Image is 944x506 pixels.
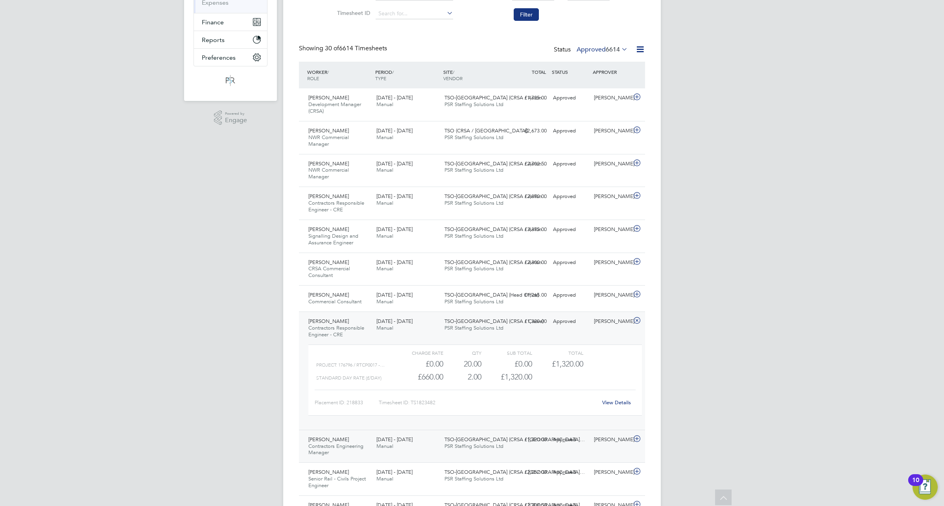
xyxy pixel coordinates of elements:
span: TYPE [375,75,386,81]
div: Placement ID: 218833 [315,396,379,409]
span: TSO-[GEOGRAPHIC_DATA] (CRSA / [GEOGRAPHIC_DATA]… [444,469,585,475]
span: [PERSON_NAME] [308,436,349,443]
div: [PERSON_NAME] [591,190,632,203]
span: TSO-[GEOGRAPHIC_DATA] (Head Office) [444,291,539,298]
span: [DATE] - [DATE] [376,160,413,167]
img: psrsolutions-logo-retina.png [223,74,238,87]
div: [PERSON_NAME] [591,125,632,137]
span: ROLE [307,75,319,81]
span: PSR Staffing Solutions Ltd [444,134,503,141]
div: £2,702.50 [509,158,550,170]
div: [PERSON_NAME] [591,158,632,170]
span: Development Manager (CRSA) [308,101,361,114]
span: NWR Commercial Manager [308,167,349,180]
span: TSO-[GEOGRAPHIC_DATA] (CRSA / [GEOGRAPHIC_DATA]… [444,436,585,443]
span: PSR Staffing Solutions Ltd [444,443,503,449]
span: Manual [376,475,393,482]
div: [PERSON_NAME] [591,433,632,446]
span: [DATE] - [DATE] [376,94,413,101]
span: TSO-[GEOGRAPHIC_DATA] (CRSA / Aston… [444,226,547,233]
span: [DATE] - [DATE] [376,226,413,233]
span: PSR Staffing Solutions Ltd [444,233,503,239]
span: 30 of [325,44,339,52]
span: Project: 176796 / RTCP0017 -… [316,362,385,368]
span: 6614 Timesheets [325,44,387,52]
span: [DATE] - [DATE] [376,469,413,475]
span: Contractors Responsible Engineer - CRE [308,200,364,213]
div: Approved [550,466,591,479]
span: NWR Commercial Manager [308,134,349,147]
span: Preferences [202,54,236,61]
span: PSR Staffing Solutions Ltd [444,265,503,272]
div: PERIOD [373,65,441,85]
div: £0.00 [481,357,532,370]
div: 2.00 [443,370,481,383]
button: Filter [514,8,539,21]
span: Manual [376,324,393,331]
div: Status [554,44,629,55]
div: Approved [550,223,591,236]
div: £1,725.00 [509,92,550,104]
div: Approved [550,256,591,269]
div: Approved [550,158,591,170]
label: Timesheet ID [335,9,370,16]
span: Manual [376,233,393,239]
div: APPROVER [591,65,632,79]
span: TSO-[GEOGRAPHIC_DATA] (CRSA / Aston… [444,160,547,167]
span: Powered by [225,110,247,117]
div: £1,320.00 [509,433,550,446]
span: PSR Staffing Solutions Ltd [444,167,503,173]
a: View Details [602,399,631,406]
span: Contractors Engineering Manager [308,443,363,456]
span: PSR Staffing Solutions Ltd [444,298,503,305]
div: £0.00 [393,357,443,370]
span: Manual [376,298,393,305]
span: Finance [202,18,224,26]
div: 10 [912,480,919,490]
span: Manual [376,167,393,173]
span: £1,320.00 [552,359,583,368]
div: £2,052.00 [509,466,550,479]
div: STATUS [550,65,591,79]
span: PSR Staffing Solutions Ltd [444,324,503,331]
span: / [453,69,454,75]
button: Preferences [194,49,267,66]
span: [PERSON_NAME] [308,469,349,475]
span: TSO-[GEOGRAPHIC_DATA] (CRSA / Aston… [444,94,547,101]
div: [PERSON_NAME] [591,223,632,236]
div: £660.00 [393,370,443,383]
span: PSR Staffing Solutions Ltd [444,475,503,482]
div: [PERSON_NAME] [591,92,632,104]
div: Sub Total [481,348,532,357]
div: £3,375.00 [509,223,550,236]
span: Senior Rail - Civils Project Engineer [308,475,366,489]
span: [DATE] - [DATE] [376,291,413,298]
span: Manual [376,443,393,449]
span: Engage [225,117,247,124]
span: TSO (CRSA / [GEOGRAPHIC_DATA]) [444,127,528,134]
div: Approved [550,125,591,137]
a: Powered byEngage [214,110,247,125]
div: £2,300.00 [509,256,550,269]
span: PSR Staffing Solutions Ltd [444,101,503,108]
span: CRSA Commercial Consultant [308,265,350,279]
div: Charge rate [393,348,443,357]
div: £1,320.00 [509,315,550,328]
div: £2,070.00 [509,190,550,203]
a: Go to home page [194,74,267,87]
div: £2,673.00 [509,125,550,137]
div: Approved [550,190,591,203]
span: [DATE] - [DATE] [376,127,413,134]
div: Showing [299,44,389,53]
span: Standard Day Rate (£/day) [316,375,382,381]
div: Total [532,348,583,357]
button: Finance [194,13,267,31]
span: TOTAL [532,69,546,75]
button: Open Resource Center, 10 new notifications [913,475,938,500]
span: [PERSON_NAME] [308,94,349,101]
span: [PERSON_NAME] [308,318,349,324]
div: Approved [550,433,591,446]
div: WORKER [305,65,373,85]
span: VENDOR [443,75,463,81]
input: Search for... [376,8,453,19]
